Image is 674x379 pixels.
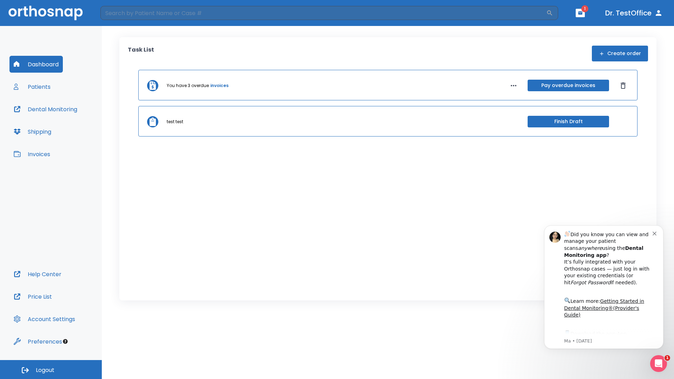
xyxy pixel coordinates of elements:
[9,311,79,327] button: Account Settings
[602,7,666,19] button: Dr. TestOffice
[31,123,119,129] p: Message from Ma, sent 2w ago
[167,82,209,89] p: You have 3 overdue
[650,355,667,372] iframe: Intercom live chat
[9,78,55,95] button: Patients
[31,116,93,129] a: App Store
[665,355,670,361] span: 1
[9,146,54,162] button: Invoices
[581,5,588,12] span: 1
[534,215,674,360] iframe: Intercom notifications message
[9,56,63,73] button: Dashboard
[592,46,648,61] button: Create order
[119,15,125,21] button: Dismiss notification
[31,114,119,150] div: Download the app: | ​ Let us know if you need help getting started!
[210,82,229,89] a: invoices
[528,116,609,127] button: Finish Draft
[36,366,54,374] span: Logout
[528,80,609,91] button: Pay overdue invoices
[128,46,154,61] p: Task List
[9,123,55,140] button: Shipping
[617,80,629,91] button: Dismiss
[9,101,81,118] button: Dental Monitoring
[100,6,546,20] input: Search by Patient Name or Case #
[9,288,56,305] button: Price List
[167,119,183,125] p: test test
[9,333,66,350] button: Preferences
[62,338,68,345] div: Tooltip anchor
[9,266,66,282] button: Help Center
[8,6,83,20] img: Orthosnap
